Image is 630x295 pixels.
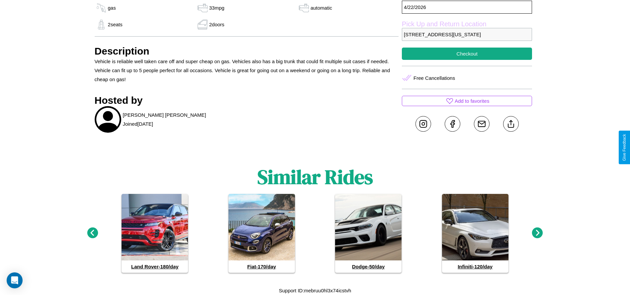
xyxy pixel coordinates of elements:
a: Infiniti-120/day [442,194,508,273]
div: Open Intercom Messenger [7,272,23,288]
label: Pick Up and Return Location [402,20,532,28]
p: [PERSON_NAME] [PERSON_NAME] [123,110,206,119]
img: gas [196,20,209,30]
p: automatic [311,3,332,12]
p: Joined [DATE] [123,119,153,128]
img: gas [95,3,108,13]
img: gas [95,20,108,30]
h4: Dodge - 50 /day [335,260,402,273]
p: Support ID: mebruu0hl3x74icstvh [279,286,351,295]
button: Add to favorites [402,96,532,106]
p: 2 doors [209,20,225,29]
p: 33 mpg [209,3,225,12]
div: Give Feedback [622,134,627,161]
p: Vehicle is reliable well taken care off and super cheap on gas. Vehicles also has a big trunk tha... [95,57,399,84]
a: Land Rover-180/day [122,194,188,273]
p: 4 / 22 / 2026 [402,1,532,14]
p: gas [108,3,116,12]
p: 2 seats [108,20,123,29]
a: Fiat-170/day [228,194,295,273]
img: gas [297,3,311,13]
h1: Similar Rides [257,163,373,191]
button: Checkout [402,48,532,60]
h3: Hosted by [95,95,399,106]
img: gas [196,3,209,13]
h4: Fiat - 170 /day [228,260,295,273]
h4: Land Rover - 180 /day [122,260,188,273]
h4: Infiniti - 120 /day [442,260,508,273]
p: [STREET_ADDRESS][US_STATE] [402,28,532,41]
p: Free Cancellations [413,74,455,82]
a: Dodge-50/day [335,194,402,273]
h3: Description [95,46,399,57]
p: Add to favorites [455,96,489,105]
